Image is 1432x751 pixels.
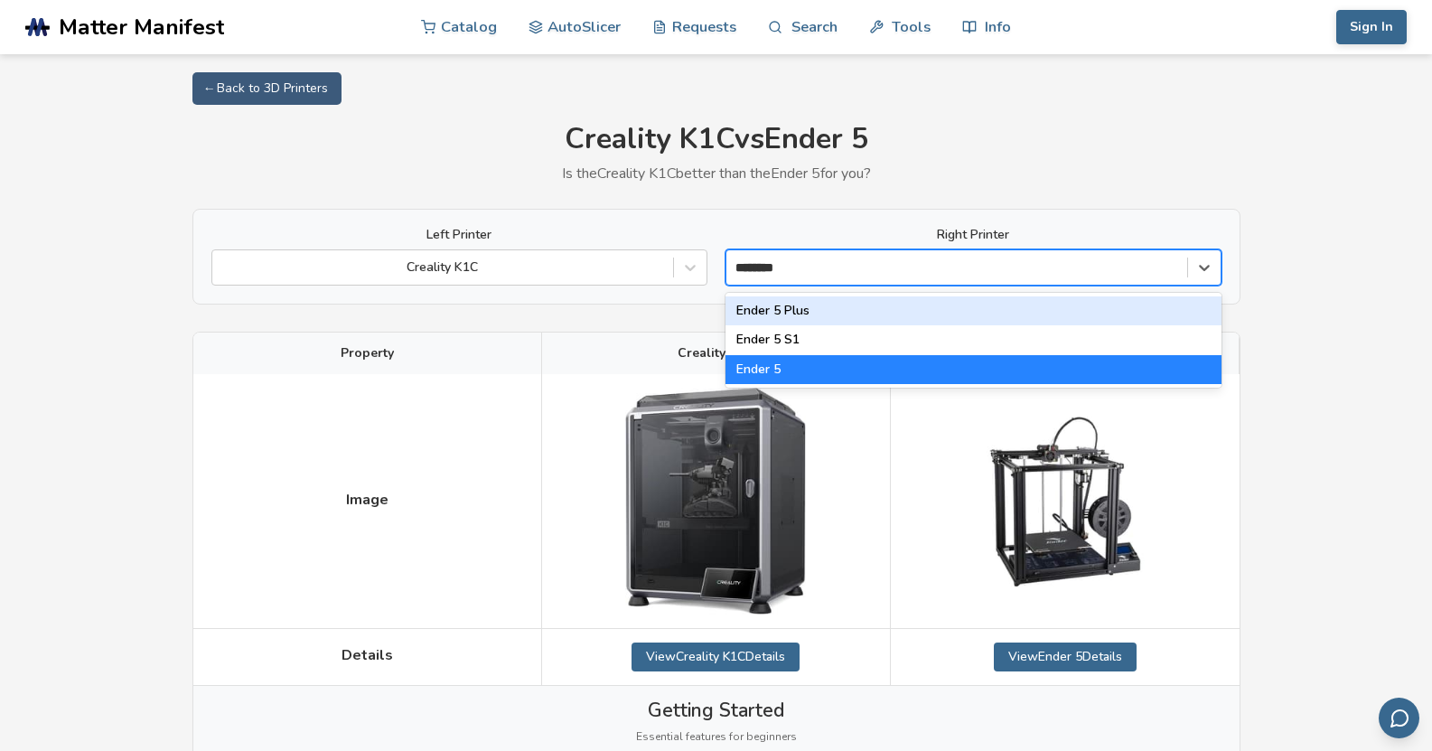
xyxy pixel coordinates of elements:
p: Is the Creality K1C better than the Ender 5 for you? [192,165,1240,182]
div: Ender 5 S1 [725,325,1221,354]
label: Right Printer [725,228,1221,242]
span: Getting Started [648,699,784,721]
a: ViewEnder 5Details [994,643,1137,671]
label: Left Printer [211,228,707,242]
button: Sign In [1336,10,1407,44]
span: Essential features for beginners [636,731,797,744]
a: ViewCreality K1CDetails [632,643,800,671]
input: Creality K1C [221,260,225,275]
span: Property [341,346,394,361]
img: Ender 5 [975,411,1156,592]
input: Ender 5 PlusEnder 5 S1Ender 5 [735,260,787,275]
span: Details [342,647,393,663]
div: Ender 5 [725,355,1221,384]
a: ← Back to 3D Printers [192,72,342,105]
button: Send feedback via email [1379,698,1419,738]
span: Matter Manifest [59,14,224,40]
img: Creality K1C [625,388,806,615]
span: Creality K1C [678,346,753,361]
h1: Creality K1C vs Ender 5 [192,123,1240,156]
div: Ender 5 Plus [725,296,1221,325]
span: Image [346,492,388,508]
